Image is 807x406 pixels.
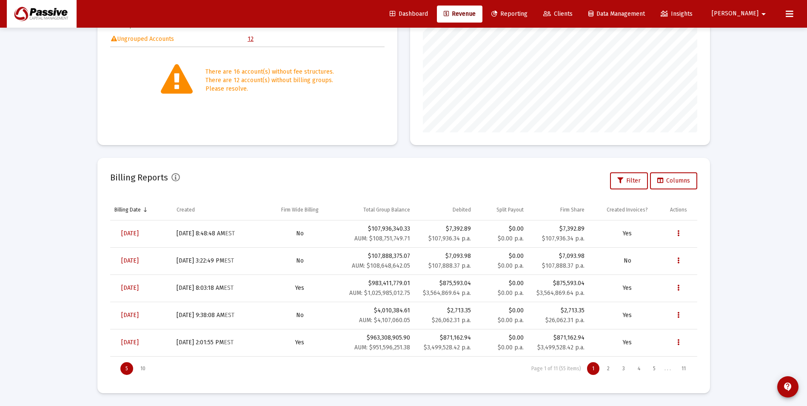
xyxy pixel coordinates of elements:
[701,5,779,22] button: [PERSON_NAME]
[337,200,414,220] td: Column Total Group Balance
[496,206,524,213] div: Split Payout
[593,311,662,320] div: Yes
[650,172,697,189] button: Columns
[545,317,585,324] small: $26,062.31 p.a.
[342,279,410,297] div: $983,411,779.01
[588,10,645,17] span: Data Management
[354,235,410,242] small: AUM: $108,751,749.71
[135,362,151,375] div: Display 10 items on page
[13,6,70,23] img: Dashboard
[177,338,258,347] div: [DATE] 2:01:55 PM
[121,257,139,264] span: [DATE]
[419,225,471,233] div: $7,392.89
[532,334,585,342] div: $871,162.94
[498,344,524,351] small: $0.00 p.a.
[582,6,652,23] a: Data Management
[593,338,662,347] div: Yes
[114,225,145,242] a: [DATE]
[536,6,579,23] a: Clients
[428,235,471,242] small: $107,936.34 p.a.
[676,362,691,375] div: Page 11
[205,85,334,93] div: Please resolve.
[224,284,234,292] small: EST
[485,6,534,23] a: Reporting
[224,339,234,346] small: EST
[114,280,145,297] a: [DATE]
[414,200,475,220] td: Column Debited
[670,206,687,213] div: Actions
[110,171,168,184] h2: Billing Reports
[121,312,139,319] span: [DATE]
[783,382,793,392] mat-icon: contact_support
[177,206,195,213] div: Created
[479,252,524,270] div: $0.00
[114,307,145,324] a: [DATE]
[225,230,235,237] small: EST
[177,229,258,238] div: [DATE] 8:48:48 AM
[363,206,410,213] div: Total Group Balance
[661,366,674,372] div: . . .
[177,284,258,292] div: [DATE] 8:03:18 AM
[342,252,410,270] div: $107,888,375.07
[342,334,410,352] div: $963,308,905.90
[593,229,662,238] div: Yes
[589,200,666,220] td: Column Created Invoices?
[383,6,435,23] a: Dashboard
[177,311,258,320] div: [DATE] 9:38:08 AM
[111,33,247,46] td: Ungrouped Accounts
[419,279,471,288] div: $875,593.04
[262,200,337,220] td: Column Firm Wide Billing
[359,317,410,324] small: AUM: $4,107,060.05
[543,10,573,17] span: Clients
[602,362,615,375] div: Page 2
[759,6,769,23] mat-icon: arrow_drop_down
[532,306,585,315] div: $2,713.35
[419,334,471,342] div: $871,162.94
[110,200,697,380] div: Data grid
[498,262,524,269] small: $0.00 p.a.
[453,206,471,213] div: Debited
[479,279,524,297] div: $0.00
[205,76,334,85] div: There are 12 account(s) without billing groups.
[205,68,334,76] div: There are 16 account(s) without fee structures.
[528,200,589,220] td: Column Firm Share
[266,257,333,265] div: No
[114,206,141,213] div: Billing Date
[120,362,133,375] div: Display 5 items on page
[610,172,648,189] button: Filter
[349,289,410,297] small: AUM: $1,025,985,012.75
[110,357,697,380] div: Page Navigation
[654,6,699,23] a: Insights
[352,262,410,269] small: AUM: $108,648,642.05
[281,206,319,213] div: Firm Wide Billing
[532,252,585,260] div: $7,093.98
[498,289,524,297] small: $0.00 p.a.
[498,235,524,242] small: $0.00 p.a.
[607,206,648,213] div: Created Invoices?
[121,230,139,237] span: [DATE]
[266,284,333,292] div: Yes
[479,334,524,352] div: $0.00
[428,262,471,269] small: $107,888.37 p.a.
[537,344,585,351] small: $3,499,528.42 p.a.
[444,10,476,17] span: Revenue
[266,311,333,320] div: No
[542,235,585,242] small: $107,936.34 p.a.
[121,284,139,292] span: [DATE]
[587,362,599,375] div: Page 1
[617,177,641,184] span: Filter
[114,252,145,269] a: [DATE]
[419,306,471,315] div: $2,713.35
[419,252,471,260] div: $7,093.98
[342,225,410,243] div: $107,936,340.33
[593,284,662,292] div: Yes
[712,10,759,17] span: [PERSON_NAME]
[177,257,258,265] div: [DATE] 3:22:49 PM
[532,225,585,233] div: $7,392.89
[354,344,410,351] small: AUM: $951,596,251.38
[114,334,145,351] a: [DATE]
[657,177,690,184] span: Columns
[479,306,524,325] div: $0.00
[661,10,693,17] span: Insights
[424,344,471,351] small: $3,499,528.42 p.a.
